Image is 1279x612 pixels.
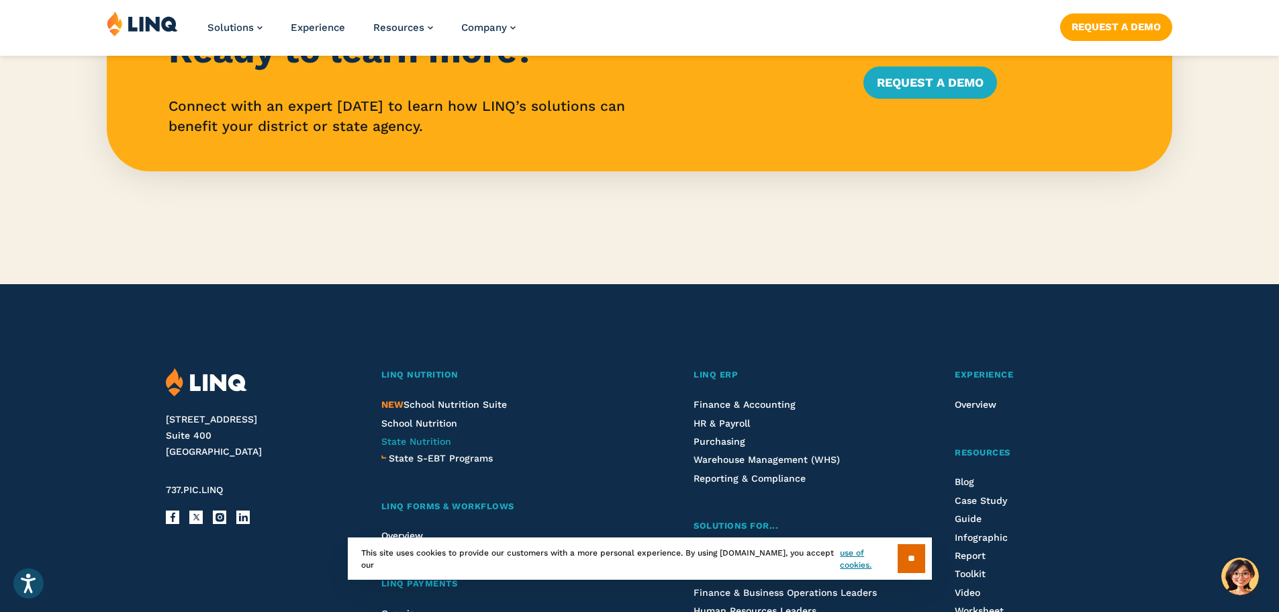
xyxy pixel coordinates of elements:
a: NEWSchool Nutrition Suite [381,399,507,410]
div: This site uses cookies to provide our customers with a more personal experience. By using [DOMAIN... [348,537,932,580]
span: State S-EBT Programs [389,453,493,464]
a: Report [955,550,986,561]
a: State Nutrition [381,436,451,447]
a: Resources [373,21,433,34]
span: LINQ Forms & Workflows [381,501,514,511]
a: use of cookies. [840,547,897,571]
a: Case Study [955,495,1007,506]
span: School Nutrition Suite [381,399,507,410]
span: 737.PIC.LINQ [166,484,223,495]
a: Warehouse Management (WHS) [694,454,840,465]
a: Facebook [166,511,179,524]
a: Reporting & Compliance [694,473,806,484]
a: Infographic [955,532,1008,543]
a: Resources [955,446,1112,460]
span: LINQ Nutrition [381,369,459,380]
a: State S-EBT Programs [389,451,493,466]
span: Solutions [207,21,254,34]
span: LINQ ERP [694,369,738,380]
a: Experience [291,21,345,34]
span: Experience [955,369,1013,380]
a: Request a Demo [863,67,997,99]
a: HR & Payroll [694,418,750,429]
a: Guide [955,513,982,524]
a: LINQ Nutrition [381,368,624,382]
a: X [189,511,203,524]
a: Overview [381,530,423,541]
a: Company [461,21,516,34]
a: Blog [955,476,974,487]
nav: Primary Navigation [207,11,516,55]
a: Overview [955,399,996,410]
a: Purchasing [694,436,745,447]
span: Resources [955,447,1010,457]
span: NEW [381,399,404,410]
address: [STREET_ADDRESS] Suite 400 [GEOGRAPHIC_DATA] [166,412,349,460]
span: Company [461,21,507,34]
a: LINQ Forms & Workflows [381,500,624,514]
a: School Nutrition [381,418,457,429]
img: LINQ | K‑12 Software [107,11,178,36]
button: Hello, have a question? Let’s chat. [1221,558,1259,595]
nav: Button Navigation [1060,11,1172,40]
a: LINQ ERP [694,368,884,382]
img: LINQ | K‑12 Software [166,368,247,397]
span: Resources [373,21,424,34]
a: Finance & Accounting [694,399,796,410]
a: Solutions [207,21,263,34]
p: Connect with an expert [DATE] to learn how LINQ’s solutions can benefit your district or state ag... [169,96,831,136]
a: Experience [955,368,1112,382]
a: Request a Demo [1060,13,1172,40]
a: LinkedIn [236,511,250,524]
a: Instagram [213,511,226,524]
